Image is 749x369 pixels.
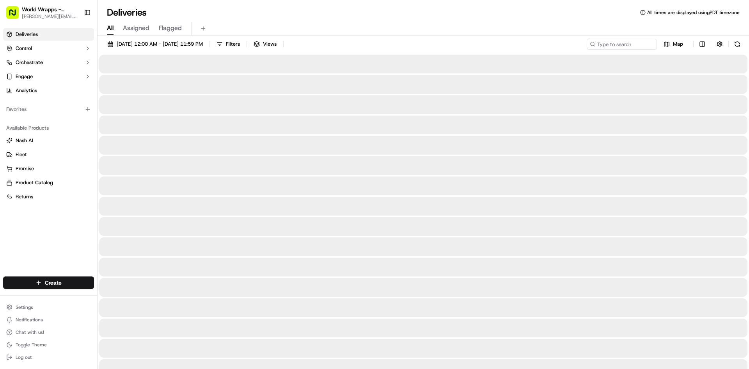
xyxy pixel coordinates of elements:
button: Filters [213,39,243,50]
button: Control [3,42,94,55]
a: Analytics [3,84,94,97]
button: Nash AI [3,134,94,147]
div: Available Products [3,122,94,134]
a: Fleet [6,151,91,158]
span: Deliveries [16,31,38,38]
span: All times are displayed using PDT timezone [647,9,740,16]
a: Nash AI [6,137,91,144]
span: Map [673,41,683,48]
div: Favorites [3,103,94,116]
h1: Deliveries [107,6,147,19]
span: Analytics [16,87,37,94]
span: [DATE] 12:00 AM - [DATE] 11:59 PM [117,41,203,48]
input: Type to search [587,39,657,50]
button: Map [660,39,687,50]
span: Create [45,279,62,287]
button: Toggle Theme [3,339,94,350]
button: Notifications [3,314,94,325]
span: Returns [16,193,33,200]
span: Notifications [16,317,43,323]
span: Views [263,41,277,48]
button: Refresh [732,39,743,50]
span: Assigned [123,23,149,33]
span: Orchestrate [16,59,43,66]
button: World Wrapps - [PERSON_NAME][PERSON_NAME][EMAIL_ADDRESS][DOMAIN_NAME] [3,3,81,22]
span: Log out [16,354,32,360]
button: Log out [3,352,94,363]
button: Promise [3,162,94,175]
a: Product Catalog [6,179,91,186]
a: Returns [6,193,91,200]
button: Views [250,39,280,50]
button: Engage [3,70,94,83]
button: Returns [3,191,94,203]
a: Deliveries [3,28,94,41]
button: Product Catalog [3,176,94,189]
button: Orchestrate [3,56,94,69]
span: Promise [16,165,34,172]
span: Fleet [16,151,27,158]
button: Chat with us! [3,327,94,338]
button: Create [3,276,94,289]
button: Fleet [3,148,94,161]
span: Chat with us! [16,329,44,335]
span: Nash AI [16,137,33,144]
span: Product Catalog [16,179,53,186]
span: Toggle Theme [16,342,47,348]
button: Settings [3,302,94,313]
span: All [107,23,114,33]
span: Filters [226,41,240,48]
span: Engage [16,73,33,80]
span: Flagged [159,23,182,33]
a: Promise [6,165,91,172]
button: [DATE] 12:00 AM - [DATE] 11:59 PM [104,39,206,50]
button: [PERSON_NAME][EMAIL_ADDRESS][DOMAIN_NAME] [22,13,78,20]
span: Control [16,45,32,52]
button: World Wrapps - [PERSON_NAME] [22,5,78,13]
span: Settings [16,304,33,310]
